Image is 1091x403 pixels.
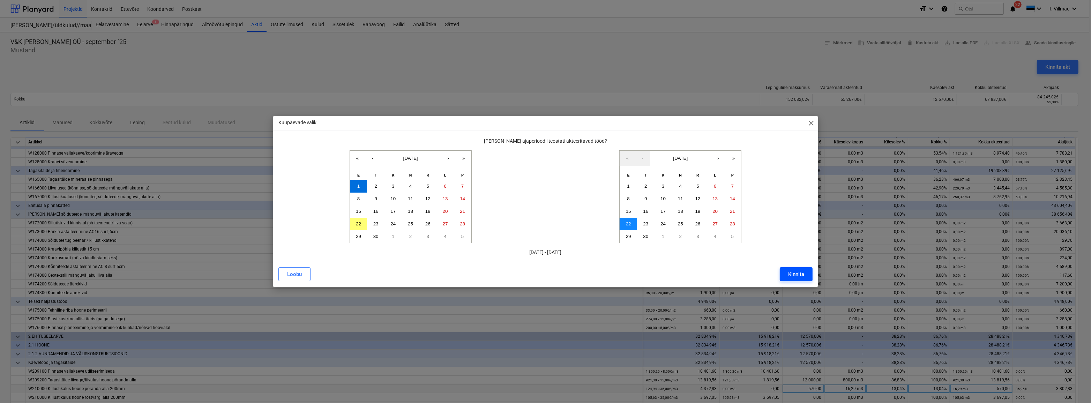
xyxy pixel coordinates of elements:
[637,180,655,193] button: 2. september 2025
[696,234,699,239] abbr: 3. oktoober 2025
[731,173,734,177] abbr: pühapäev
[672,230,689,243] button: 2. oktoober 2025
[357,173,360,177] abbr: esmaspäev
[456,151,471,166] button: »
[408,209,413,214] abbr: 18. september 2025
[373,221,379,226] abbr: 23. september 2025
[375,173,377,177] abbr: teisipäev
[645,173,647,177] abbr: teisipäev
[679,234,682,239] abbr: 2. oktoober 2025
[620,230,637,243] button: 29. september 2025
[626,209,631,214] abbr: 15. september 2025
[384,193,402,205] button: 10. september 2025
[384,180,402,193] button: 3. september 2025
[278,267,311,281] button: Loobu
[460,209,465,214] abbr: 21. september 2025
[443,221,448,226] abbr: 27. september 2025
[672,180,689,193] button: 4. september 2025
[707,180,724,193] button: 6. september 2025
[724,230,741,243] button: 5. oktoober 2025
[461,184,464,189] abbr: 7. september 2025
[689,218,707,230] button: 26. september 2025
[409,234,412,239] abbr: 2. oktoober 2025
[672,205,689,218] button: 18. september 2025
[626,234,631,239] abbr: 29. september 2025
[409,173,412,177] abbr: neljapäev
[367,180,384,193] button: 2. september 2025
[807,119,815,127] span: close
[425,209,431,214] abbr: 19. september 2025
[444,173,446,177] abbr: laupäev
[1056,370,1091,403] div: Vestlusvidin
[367,193,384,205] button: 9. september 2025
[650,151,710,166] button: [DATE]
[392,173,395,177] abbr: kolmapäev
[460,221,465,226] abbr: 28. september 2025
[443,196,448,201] abbr: 13. september 2025
[655,218,672,230] button: 24. september 2025
[635,151,650,166] button: ‹
[695,196,701,201] abbr: 12. september 2025
[626,221,631,226] abbr: 22. september 2025
[454,180,471,193] button: 7. september 2025
[660,221,666,226] abbr: 24. september 2025
[678,196,683,201] abbr: 11. september 2025
[696,184,699,189] abbr: 5. september 2025
[712,196,718,201] abbr: 13. september 2025
[384,230,402,243] button: 1. oktoober 2025
[350,151,365,166] button: «
[637,205,655,218] button: 16. september 2025
[436,193,454,205] button: 13. september 2025
[660,209,666,214] abbr: 17. september 2025
[436,230,454,243] button: 4. oktoober 2025
[367,230,384,243] button: 30. september 2025
[662,234,664,239] abbr: 1. oktoober 2025
[350,180,367,193] button: 1. september 2025
[426,173,429,177] abbr: reede
[373,234,379,239] abbr: 30. september 2025
[454,205,471,218] button: 21. september 2025
[707,218,724,230] button: 27. september 2025
[374,196,377,201] abbr: 9. september 2025
[662,184,664,189] abbr: 3. september 2025
[731,234,734,239] abbr: 5. oktoober 2025
[365,151,381,166] button: ‹
[374,184,377,189] abbr: 2. september 2025
[788,270,804,279] div: Kinnita
[724,180,741,193] button: 7. september 2025
[444,234,446,239] abbr: 4. oktoober 2025
[620,205,637,218] button: 15. september 2025
[454,230,471,243] button: 5. oktoober 2025
[278,249,813,256] p: [DATE] - [DATE]
[726,151,741,166] button: »
[356,234,361,239] abbr: 29. september 2025
[402,205,419,218] button: 18. september 2025
[350,193,367,205] button: 8. september 2025
[454,193,471,205] button: 14. september 2025
[390,221,396,226] abbr: 24. september 2025
[384,205,402,218] button: 17. september 2025
[367,205,384,218] button: 16. september 2025
[278,119,316,126] p: Kuupäevade valik
[427,184,429,189] abbr: 5. september 2025
[655,193,672,205] button: 10. september 2025
[643,234,649,239] abbr: 30. september 2025
[644,196,647,201] abbr: 9. september 2025
[712,209,718,214] abbr: 20. september 2025
[402,180,419,193] button: 4. september 2025
[402,230,419,243] button: 2. oktoober 2025
[408,196,413,201] abbr: 11. september 2025
[392,184,394,189] abbr: 3. september 2025
[714,173,716,177] abbr: laupäev
[357,196,360,201] abbr: 8. september 2025
[637,230,655,243] button: 30. september 2025
[655,205,672,218] button: 17. september 2025
[714,184,716,189] abbr: 6. september 2025
[443,209,448,214] abbr: 20. september 2025
[724,193,741,205] button: 14. september 2025
[460,196,465,201] abbr: 14. september 2025
[403,156,418,161] span: [DATE]
[643,221,649,226] abbr: 23. september 2025
[441,151,456,166] button: ›
[714,234,716,239] abbr: 4. oktoober 2025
